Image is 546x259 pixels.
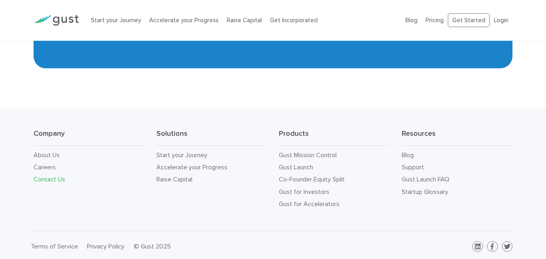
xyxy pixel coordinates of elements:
h3: Products [279,129,390,146]
a: Blog [405,17,417,24]
a: Gust Launch [279,163,313,171]
a: Co-Founder Equity Split [279,175,345,183]
a: Gust Mission Control [279,151,337,159]
a: Gust for Accelerators [279,200,339,208]
a: Start your Journey [91,17,141,24]
a: Login [494,17,508,24]
a: Get Started [448,13,490,27]
div: © Gust 2025 [134,241,267,252]
a: Raise Capital [227,17,262,24]
a: Start your Journey [156,151,207,159]
h3: Solutions [156,129,267,146]
a: Blog [402,151,414,159]
a: Gust Launch FAQ [402,175,449,183]
a: Terms of Service [31,242,78,250]
a: Contact Us [34,175,65,183]
a: Get Incorporated [270,17,318,24]
a: Privacy Policy [87,242,124,250]
a: About Us [34,151,60,159]
a: Startup Glossary [402,188,448,196]
img: Gust Logo [34,15,79,26]
a: Raise Capital [156,175,192,183]
a: Careers [34,163,56,171]
a: Support [402,163,424,171]
h3: Company [34,129,144,146]
a: Gust for Investors [279,188,329,196]
a: Accelerate your Progress [149,17,219,24]
a: Pricing [426,17,444,24]
h3: Resources [402,129,512,146]
a: Accelerate your Progress [156,163,228,171]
